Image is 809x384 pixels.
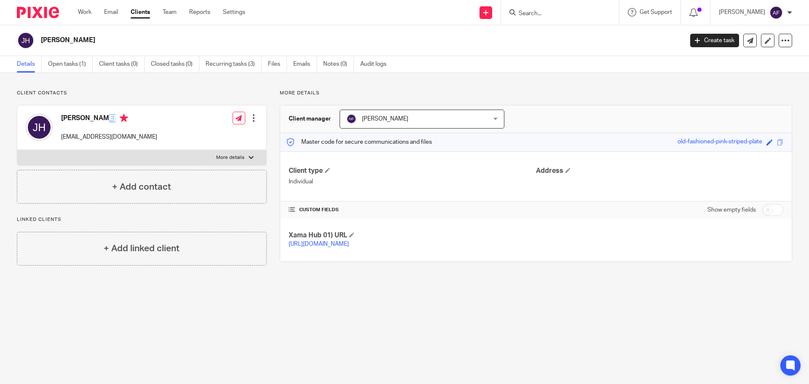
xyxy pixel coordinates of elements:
p: [EMAIL_ADDRESS][DOMAIN_NAME] [61,133,157,141]
a: Files [268,56,287,73]
h2: [PERSON_NAME] [41,36,550,45]
h4: Xama Hub 01) URL [289,231,536,240]
h3: Client manager [289,115,331,123]
img: svg%3E [346,114,356,124]
p: More details [280,90,792,97]
i: Primary [120,114,128,122]
p: More details [216,154,244,161]
span: Get Support [640,9,672,15]
h4: + Add linked client [104,242,179,255]
h4: [PERSON_NAME] [61,114,157,124]
span: [PERSON_NAME] [362,116,408,122]
img: svg%3E [17,32,35,49]
a: Open tasks (1) [48,56,93,73]
a: Audit logs [360,56,393,73]
a: Reports [189,8,210,16]
a: [URL][DOMAIN_NAME] [289,241,349,247]
a: Notes (0) [323,56,354,73]
p: Master code for secure communications and files [287,138,432,146]
h4: Address [536,166,783,175]
a: Work [78,8,91,16]
a: Details [17,56,42,73]
a: Settings [223,8,245,16]
a: Clients [131,8,150,16]
a: Closed tasks (0) [151,56,199,73]
p: Client contacts [17,90,267,97]
img: Pixie [17,7,59,18]
a: Email [104,8,118,16]
a: Team [163,8,177,16]
div: old-fashioned-pink-striped-plate [678,137,762,147]
h4: CUSTOM FIELDS [289,207,536,213]
a: Recurring tasks (3) [206,56,262,73]
a: Create task [690,34,739,47]
img: svg%3E [26,114,53,141]
h4: Client type [289,166,536,175]
h4: + Add contact [112,180,171,193]
p: Linked clients [17,216,267,223]
a: Emails [293,56,317,73]
p: [PERSON_NAME] [719,8,765,16]
a: Client tasks (0) [99,56,145,73]
img: svg%3E [769,6,783,19]
label: Show empty fields [707,206,756,214]
p: Individual [289,177,536,186]
input: Search [518,10,594,18]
